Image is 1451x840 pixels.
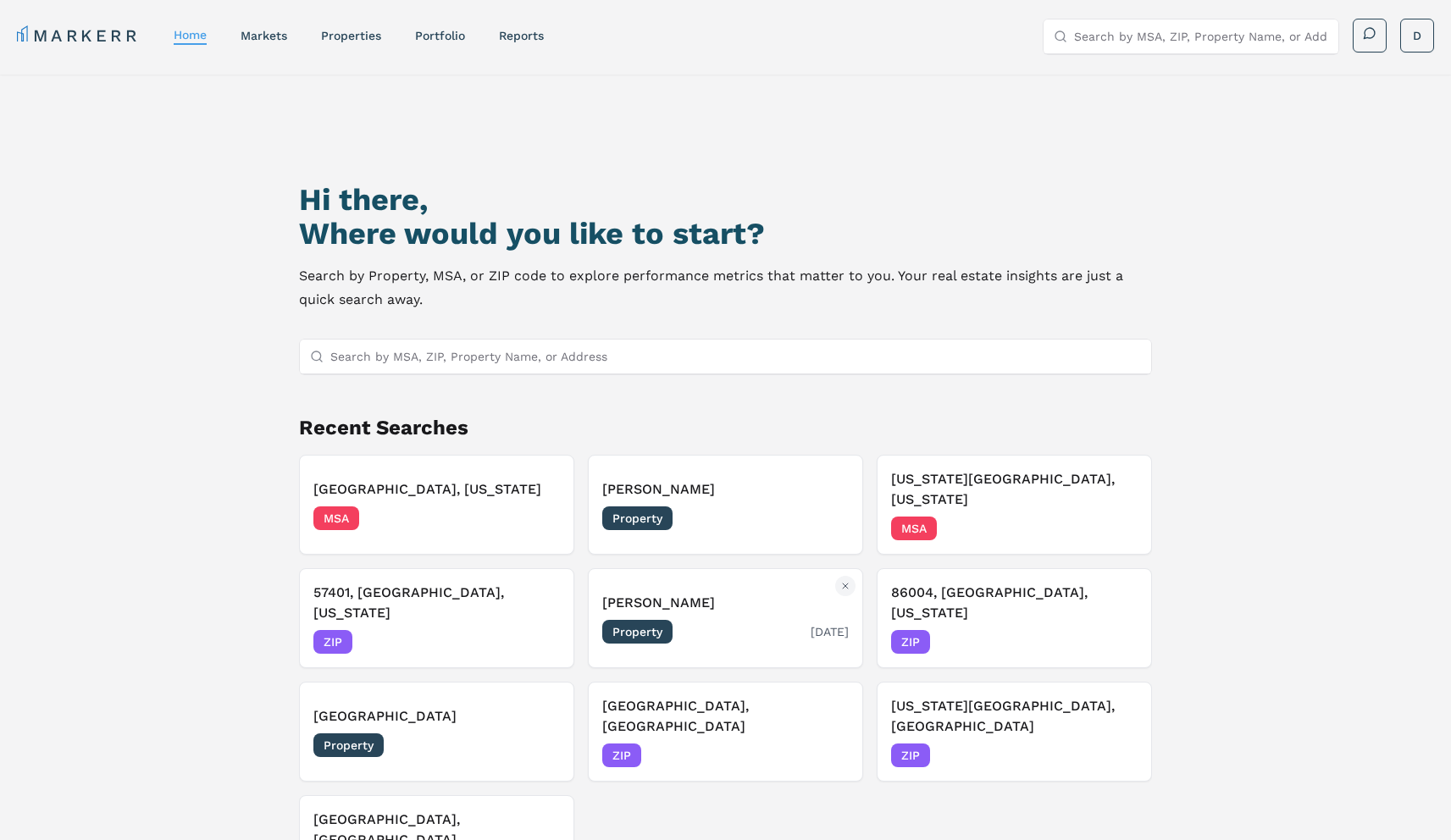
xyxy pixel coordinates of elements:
a: properties [321,29,381,42]
a: reports [499,29,544,42]
h3: [GEOGRAPHIC_DATA], [US_STATE] [313,479,560,500]
button: Remove Charlotte, North Carolina[GEOGRAPHIC_DATA], [US_STATE]MSA[DATE] [299,455,574,555]
span: D [1413,27,1421,44]
span: [DATE] [522,633,560,650]
button: Remove 57401, Aberdeen, South Dakota57401, [GEOGRAPHIC_DATA], [US_STATE]ZIP[DATE] [299,568,574,668]
h3: [US_STATE][GEOGRAPHIC_DATA], [GEOGRAPHIC_DATA] [891,696,1138,737]
span: [DATE] [522,510,560,527]
span: ZIP [602,743,641,767]
h2: Where would you like to start? [299,217,1152,251]
a: Portfolio [415,29,465,42]
h3: [GEOGRAPHIC_DATA], [GEOGRAPHIC_DATA] [602,696,849,737]
button: Remove Camden Phipps [835,576,856,596]
span: ZIP [891,743,930,767]
span: [DATE] [811,747,849,764]
button: Remove 86004, Flagstaff, Arizona86004, [GEOGRAPHIC_DATA], [US_STATE]ZIP[DATE] [877,568,1152,668]
button: Remove Madison Ashley Park[PERSON_NAME]Property[DATE] [588,455,863,555]
h3: [US_STATE][GEOGRAPHIC_DATA], [US_STATE] [891,469,1138,510]
h3: 86004, [GEOGRAPHIC_DATA], [US_STATE] [891,583,1138,623]
a: MARKERR [17,24,140,47]
h3: [PERSON_NAME] [602,479,849,500]
h3: 57401, [GEOGRAPHIC_DATA], [US_STATE] [313,583,560,623]
span: ZIP [891,630,930,654]
span: Property [313,733,384,757]
button: Remove Westminster Square[GEOGRAPHIC_DATA]Property[DATE] [299,682,574,782]
span: ZIP [313,630,352,654]
a: home [174,28,207,41]
h3: [GEOGRAPHIC_DATA] [313,706,560,727]
h2: Recent Searches [299,414,1152,441]
span: MSA [891,517,937,540]
span: [DATE] [1099,747,1138,764]
button: Remove Camden Phipps[PERSON_NAME]Property[DATE] [588,568,863,668]
button: D [1400,19,1434,52]
span: [DATE] [522,737,560,754]
h1: Hi there, [299,183,1152,217]
button: Remove Tulsa, OK[GEOGRAPHIC_DATA], [GEOGRAPHIC_DATA]ZIP[DATE] [588,682,863,782]
span: MSA [313,506,359,530]
button: Remove New York City, New York[US_STATE][GEOGRAPHIC_DATA], [US_STATE]MSA[DATE] [877,455,1152,555]
a: markets [241,29,287,42]
span: Property [602,620,673,644]
span: [DATE] [1099,520,1138,537]
p: Search by Property, MSA, or ZIP code to explore performance metrics that matter to you. Your real... [299,264,1152,312]
h3: [PERSON_NAME] [602,593,849,613]
span: Property [602,506,673,530]
input: Search by MSA, ZIP, Property Name, or Address [330,340,1141,373]
span: [DATE] [811,510,849,527]
input: Search by MSA, ZIP, Property Name, or Address [1074,19,1328,53]
span: [DATE] [811,623,849,640]
button: Remove Oklahoma City, OK[US_STATE][GEOGRAPHIC_DATA], [GEOGRAPHIC_DATA]ZIP[DATE] [877,682,1152,782]
span: [DATE] [1099,633,1138,650]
